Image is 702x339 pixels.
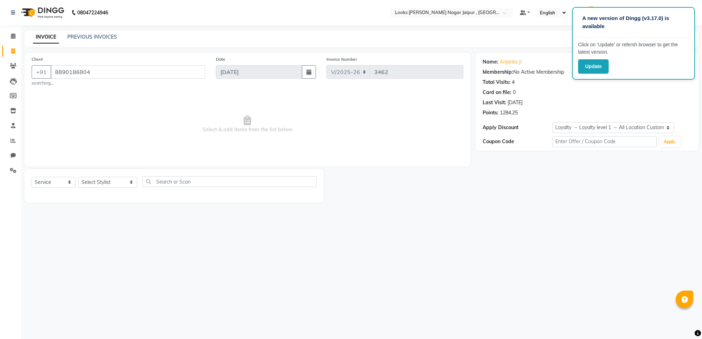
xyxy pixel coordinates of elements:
[67,34,117,40] a: PREVIOUS INVOICES
[32,65,51,79] button: +91
[32,89,463,159] span: Select & add items from the list below
[51,65,205,79] input: Search by Name/Mobile/Email/Code
[77,3,108,22] b: 08047224946
[512,79,515,86] div: 4
[585,6,597,19] img: Looks Jaipur Malviya Nagar
[500,109,518,117] div: 1284.25
[483,68,513,76] div: Membership:
[32,80,205,86] small: searching...
[143,176,317,187] input: Search or Scan
[18,3,66,22] img: logo
[552,136,656,147] input: Enter Offer / Coupon Code
[660,137,680,147] button: Apply
[500,58,522,66] a: Anjanta Ji
[483,68,691,76] div: No Active Membership
[582,14,685,30] p: A new version of Dingg (v3.17.0) is available
[33,31,59,44] a: INVOICE
[513,89,516,96] div: 0
[673,311,695,332] iframe: chat widget
[483,124,552,131] div: Apply Discount
[216,56,225,62] label: Date
[483,58,498,66] div: Name:
[483,109,498,117] div: Points:
[483,138,552,145] div: Coupon Code
[326,56,357,62] label: Invoice Number
[483,99,506,106] div: Last Visit:
[578,41,689,56] p: Click on ‘Update’ or refersh browser to get the latest version.
[578,59,609,74] button: Update
[483,89,511,96] div: Card on file:
[32,56,43,62] label: Client
[483,79,510,86] div: Total Visits:
[508,99,523,106] div: [DATE]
